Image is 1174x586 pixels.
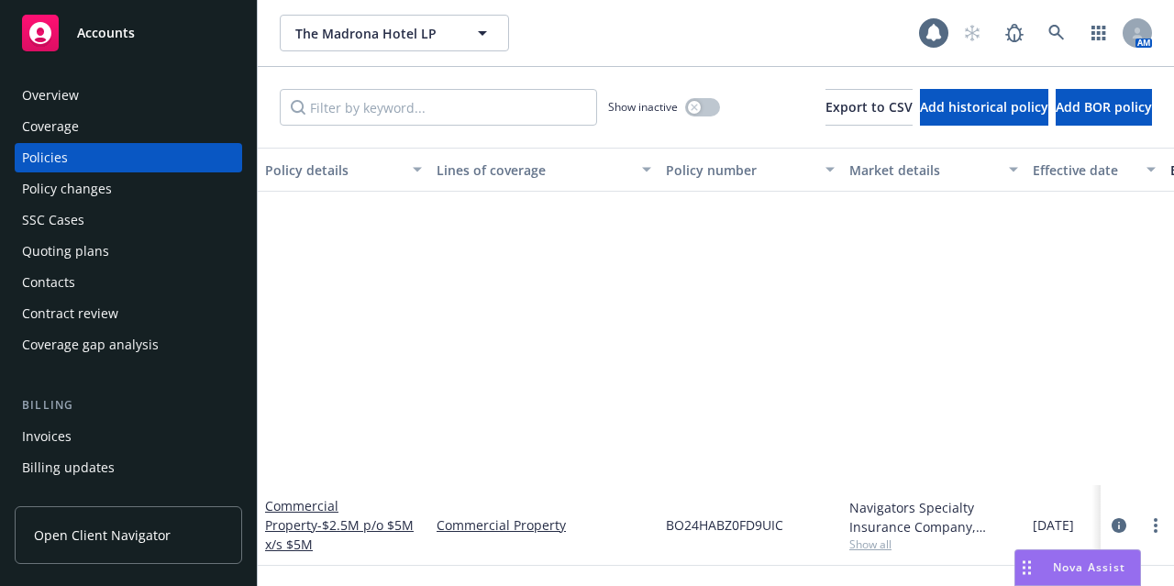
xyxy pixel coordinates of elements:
div: Navigators Specialty Insurance Company, Hartford Insurance Group, CRC Group [849,498,1018,536]
div: Drag to move [1015,550,1038,585]
a: Billing updates [15,453,242,482]
button: Policy number [659,148,842,192]
a: Commercial Property [265,497,414,553]
a: Policy changes [15,174,242,204]
div: Policy details [265,160,402,180]
a: Start snowing [954,15,991,51]
button: Add BOR policy [1056,89,1152,126]
a: Policies [15,143,242,172]
button: Export to CSV [825,89,913,126]
a: Coverage gap analysis [15,330,242,359]
a: circleInformation [1108,514,1130,536]
a: more [1145,514,1167,536]
div: Billing updates [22,453,115,482]
a: Coverage [15,112,242,141]
a: Switch app [1080,15,1117,51]
a: SSC Cases [15,205,242,235]
button: Lines of coverage [429,148,659,192]
input: Filter by keyword... [280,89,597,126]
div: Coverage [22,112,79,141]
div: Invoices [22,422,72,451]
span: Accounts [77,26,135,40]
div: Policy changes [22,174,112,204]
div: Market details [849,160,998,180]
button: Effective date [1025,148,1163,192]
div: Account charges [22,484,124,514]
span: - $2.5M p/o $5M x/s $5M [265,516,414,553]
a: Commercial Property [437,515,651,535]
button: The Madrona Hotel LP [280,15,509,51]
div: Contacts [22,268,75,297]
div: Policy number [666,160,814,180]
span: [DATE] [1033,515,1074,535]
button: Market details [842,148,1025,192]
span: Nova Assist [1053,559,1125,575]
a: Account charges [15,484,242,514]
div: Effective date [1033,160,1135,180]
div: Coverage gap analysis [22,330,159,359]
a: Report a Bug [996,15,1033,51]
span: Show all [849,536,1018,552]
span: Add BOR policy [1056,98,1152,116]
button: Policy details [258,148,429,192]
div: Overview [22,81,79,110]
span: BO24HABZ0FD9UIC [666,515,783,535]
div: Policies [22,143,68,172]
button: Add historical policy [920,89,1048,126]
div: Contract review [22,299,118,328]
span: Add historical policy [920,98,1048,116]
a: Quoting plans [15,237,242,266]
a: Contacts [15,268,242,297]
a: Accounts [15,7,242,59]
div: Quoting plans [22,237,109,266]
div: Billing [15,396,242,415]
button: Nova Assist [1014,549,1141,586]
span: Export to CSV [825,98,913,116]
div: Lines of coverage [437,160,631,180]
span: Open Client Navigator [34,525,171,545]
span: Show inactive [608,99,678,115]
a: Contract review [15,299,242,328]
div: SSC Cases [22,205,84,235]
a: Invoices [15,422,242,451]
a: Search [1038,15,1075,51]
span: The Madrona Hotel LP [295,24,454,43]
a: Overview [15,81,242,110]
